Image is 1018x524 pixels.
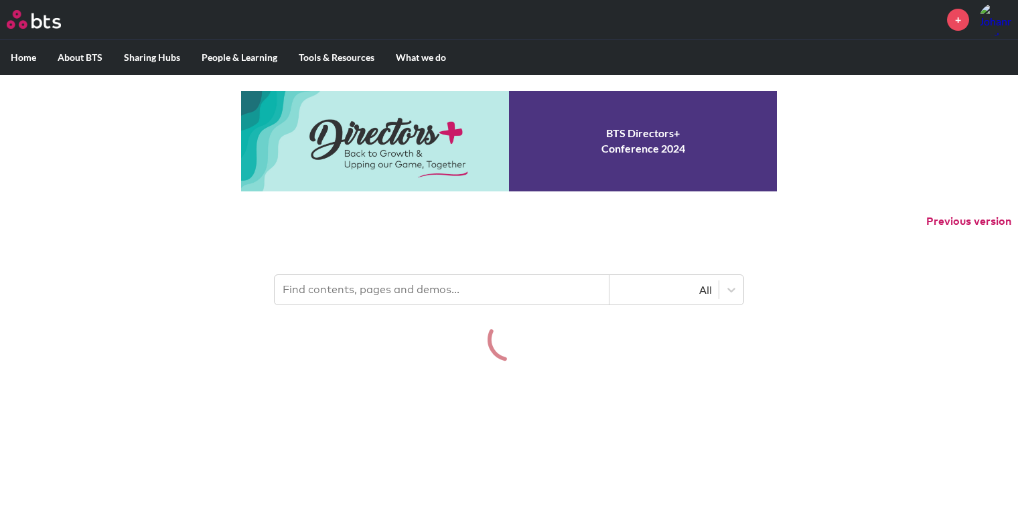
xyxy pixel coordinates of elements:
[979,3,1011,35] img: Johanna Lindquist
[113,40,191,75] label: Sharing Hubs
[947,9,969,31] a: +
[7,10,86,29] a: Go home
[241,91,777,191] a: Conference 2024
[275,275,609,304] input: Find contents, pages and demos...
[47,40,113,75] label: About BTS
[385,40,457,75] label: What we do
[7,10,61,29] img: BTS Logo
[979,3,1011,35] a: Profile
[926,214,1011,229] button: Previous version
[191,40,288,75] label: People & Learning
[288,40,385,75] label: Tools & Resources
[616,282,712,297] div: All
